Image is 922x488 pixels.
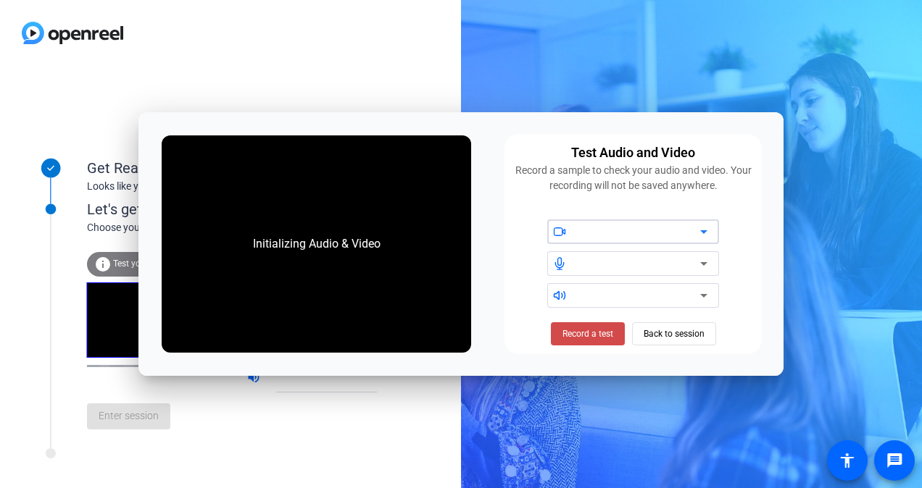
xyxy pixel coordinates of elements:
[571,143,695,163] div: Test Audio and Video
[238,221,395,267] div: Initializing Audio & Video
[886,452,903,469] mat-icon: message
[246,370,264,387] mat-icon: volume_up
[551,322,625,345] button: Record a test
[87,179,377,194] div: Looks like you've been invited to join
[113,258,214,269] span: Test your audio and video
[632,322,716,345] button: Back to session
[87,198,407,220] div: Let's get connected.
[562,327,613,340] span: Record a test
[644,320,705,348] span: Back to session
[513,163,753,193] div: Record a sample to check your audio and video. Your recording will not be saved anywhere.
[839,452,856,469] mat-icon: accessibility
[87,157,377,179] div: Get Ready!
[87,220,407,235] div: Choose your settings
[94,256,112,273] mat-icon: info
